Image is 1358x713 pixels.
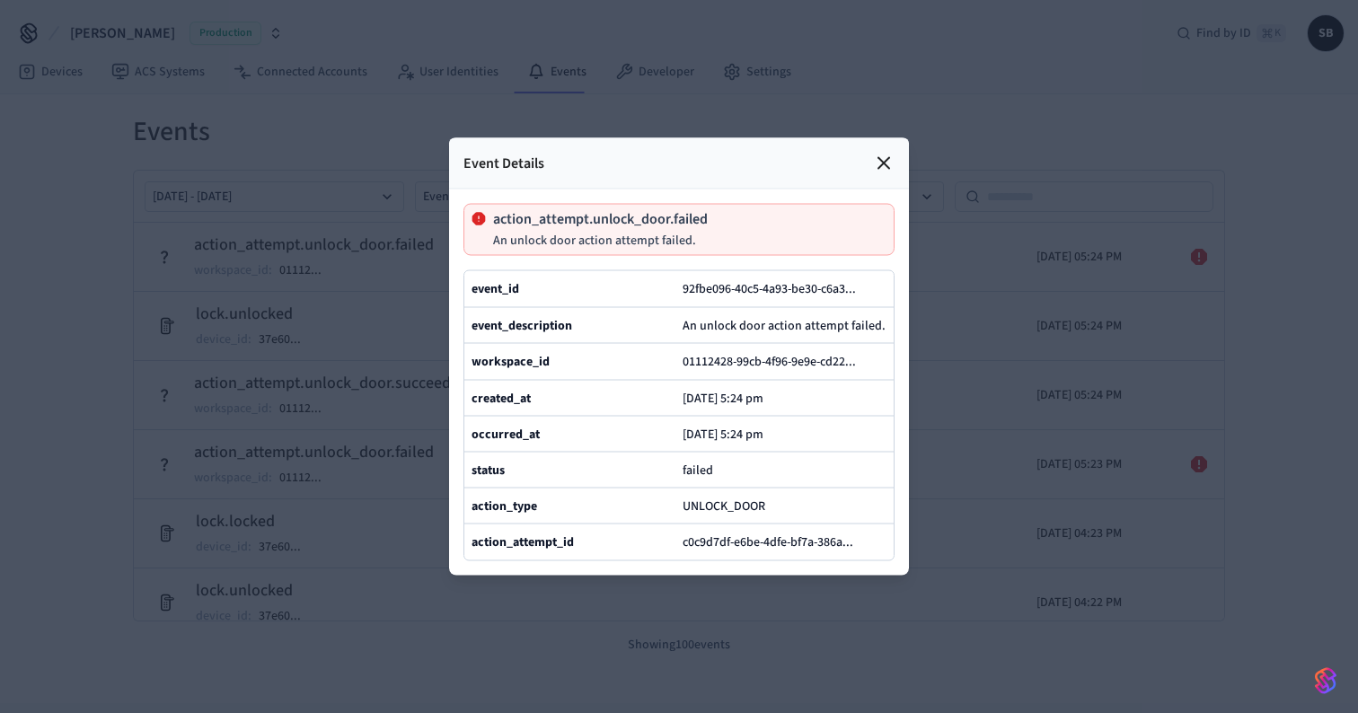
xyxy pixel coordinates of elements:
p: [DATE] 5:24 pm [683,427,763,441]
b: action_type [472,497,537,515]
button: 01112428-99cb-4f96-9e9e-cd22... [679,351,874,373]
p: action_attempt.unlock_door.failed [493,212,708,226]
button: 92fbe096-40c5-4a93-be30-c6a3... [679,278,874,300]
span: UNLOCK_DOOR [683,497,765,515]
p: Event Details [463,153,544,174]
b: event_id [472,280,519,298]
b: event_description [472,316,572,334]
span: failed [683,461,713,479]
b: occurred_at [472,425,540,443]
button: c0c9d7df-e6be-4dfe-bf7a-386a... [679,532,871,553]
img: SeamLogoGradient.69752ec5.svg [1315,666,1336,695]
span: An unlock door action attempt failed. [683,316,886,334]
p: An unlock door action attempt failed. [493,233,708,248]
b: action_attempt_id [472,533,574,551]
b: status [472,461,505,479]
b: workspace_id [472,353,550,371]
b: created_at [472,389,531,407]
p: [DATE] 5:24 pm [683,391,763,405]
